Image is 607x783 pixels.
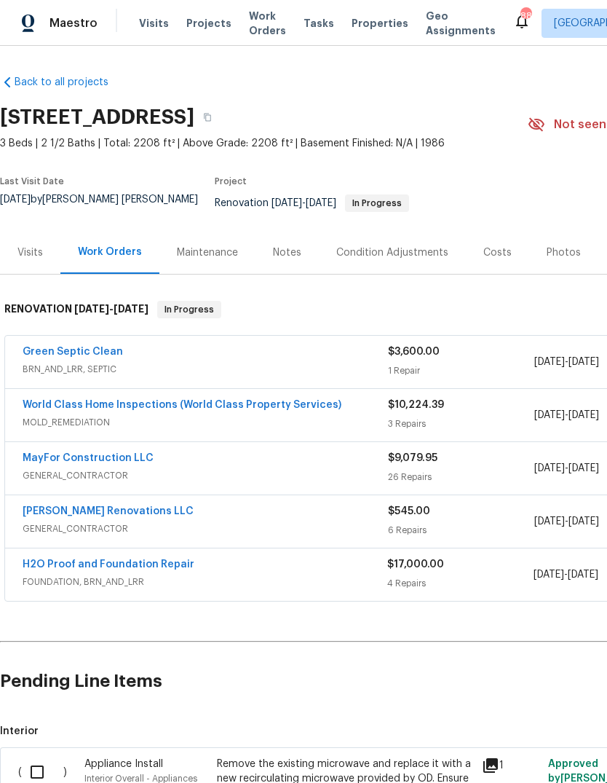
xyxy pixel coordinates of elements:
[534,408,599,422] span: -
[336,245,448,260] div: Condition Adjustments
[388,363,534,378] div: 1 Repair
[533,570,564,580] span: [DATE]
[388,470,534,484] div: 26 Repairs
[387,576,533,591] div: 4 Repairs
[23,522,388,536] span: GENERAL_CONTRACTOR
[387,559,444,570] span: $17,000.00
[388,506,430,516] span: $545.00
[23,468,388,483] span: GENERAL_CONTRACTOR
[534,461,599,476] span: -
[568,463,599,473] span: [DATE]
[215,177,247,186] span: Project
[388,347,440,357] span: $3,600.00
[483,245,512,260] div: Costs
[303,18,334,28] span: Tasks
[23,400,341,410] a: World Class Home Inspections (World Class Property Services)
[568,516,599,527] span: [DATE]
[114,304,148,314] span: [DATE]
[426,9,496,38] span: Geo Assignments
[23,575,387,589] span: FOUNDATION, BRN_AND_LRR
[23,506,194,516] a: [PERSON_NAME] Renovations LLC
[534,514,599,529] span: -
[159,302,220,317] span: In Progress
[23,453,154,463] a: MayFor Construction LLC
[84,774,197,783] span: Interior Overall - Appliances
[194,104,221,130] button: Copy Address
[74,304,148,314] span: -
[23,559,194,570] a: H2O Proof and Foundation Repair
[49,16,98,31] span: Maestro
[4,301,148,318] h6: RENOVATION
[78,245,142,259] div: Work Orders
[177,245,238,260] div: Maintenance
[534,355,599,369] span: -
[568,570,598,580] span: [DATE]
[273,245,301,260] div: Notes
[520,9,531,23] div: 88
[23,347,123,357] a: Green Septic Clean
[352,16,408,31] span: Properties
[271,198,336,208] span: -
[482,757,539,774] div: 1
[271,198,302,208] span: [DATE]
[23,415,388,430] span: MOLD_REMEDIATION
[547,245,581,260] div: Photos
[17,245,43,260] div: Visits
[534,357,565,367] span: [DATE]
[534,410,565,420] span: [DATE]
[568,410,599,420] span: [DATE]
[139,16,169,31] span: Visits
[388,417,534,431] div: 3 Repairs
[534,516,565,527] span: [DATE]
[346,199,408,208] span: In Progress
[388,453,437,463] span: $9,079.95
[568,357,599,367] span: [DATE]
[306,198,336,208] span: [DATE]
[84,759,163,769] span: Appliance Install
[533,567,598,582] span: -
[249,9,286,38] span: Work Orders
[186,16,231,31] span: Projects
[534,463,565,473] span: [DATE]
[23,362,388,377] span: BRN_AND_LRR, SEPTIC
[74,304,109,314] span: [DATE]
[215,198,409,208] span: Renovation
[388,523,534,538] div: 6 Repairs
[388,400,444,410] span: $10,224.39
